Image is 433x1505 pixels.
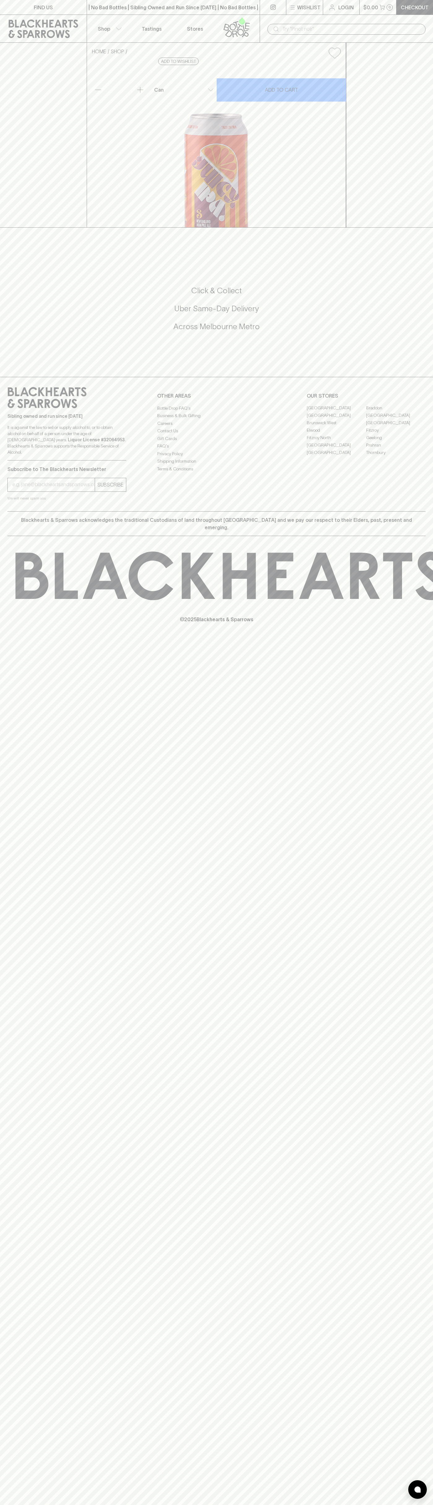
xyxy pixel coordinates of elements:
[366,449,426,456] a: Thornbury
[7,321,426,332] h5: Across Melbourne Metro
[87,63,346,227] img: 50619.png
[307,434,366,442] a: Fitzroy North
[157,420,276,427] a: Careers
[34,4,53,11] p: FIND US
[282,24,421,34] input: Try "Pinot noir"
[157,392,276,399] p: OTHER AREAS
[157,465,276,473] a: Terms & Conditions
[307,419,366,427] a: Brunswick West
[130,15,173,42] a: Tastings
[98,25,110,33] p: Shop
[307,412,366,419] a: [GEOGRAPHIC_DATA]
[68,437,125,442] strong: Liquor License #32064953
[307,442,366,449] a: [GEOGRAPHIC_DATA]
[12,480,95,490] input: e.g. jane@blackheartsandsparrows.com.au
[7,261,426,364] div: Call to action block
[297,4,321,11] p: Wishlist
[154,86,164,94] p: Can
[366,442,426,449] a: Prahran
[157,435,276,442] a: Gift Cards
[366,427,426,434] a: Fitzroy
[152,84,216,96] div: Can
[157,450,276,457] a: Privacy Policy
[265,86,298,94] p: ADD TO CART
[326,45,343,61] button: Add to wishlist
[87,15,130,42] button: Shop
[307,449,366,456] a: [GEOGRAPHIC_DATA]
[95,478,126,491] button: SUBSCRIBE
[307,392,426,399] p: OUR STORES
[12,516,421,531] p: Blackhearts & Sparrows acknowledges the traditional Custodians of land throughout [GEOGRAPHIC_DAT...
[363,4,378,11] p: $0.00
[92,49,106,54] a: HOME
[157,443,276,450] a: FAQ's
[338,4,354,11] p: Login
[414,1486,421,1493] img: bubble-icon
[366,419,426,427] a: [GEOGRAPHIC_DATA]
[111,49,124,54] a: SHOP
[7,413,126,419] p: Sibling owned and run since [DATE]
[366,404,426,412] a: Braddon
[157,404,276,412] a: Bottle Drop FAQ's
[173,15,217,42] a: Stores
[187,25,203,33] p: Stores
[7,424,126,455] p: It is against the law to sell or supply alcohol to, or to obtain alcohol on behalf of a person un...
[307,427,366,434] a: Elwood
[157,458,276,465] a: Shipping Information
[158,58,199,65] button: Add to wishlist
[366,434,426,442] a: Geelong
[401,4,429,11] p: Checkout
[7,495,126,501] p: We will never spam you
[7,465,126,473] p: Subscribe to The Blackhearts Newsletter
[217,78,346,102] button: ADD TO CART
[157,427,276,435] a: Contact Us
[7,303,426,314] h5: Uber Same-Day Delivery
[157,412,276,420] a: Business & Bulk Gifting
[142,25,162,33] p: Tastings
[366,412,426,419] a: [GEOGRAPHIC_DATA]
[7,286,426,296] h5: Click & Collect
[307,404,366,412] a: [GEOGRAPHIC_DATA]
[97,481,123,488] p: SUBSCRIBE
[388,6,391,9] p: 0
